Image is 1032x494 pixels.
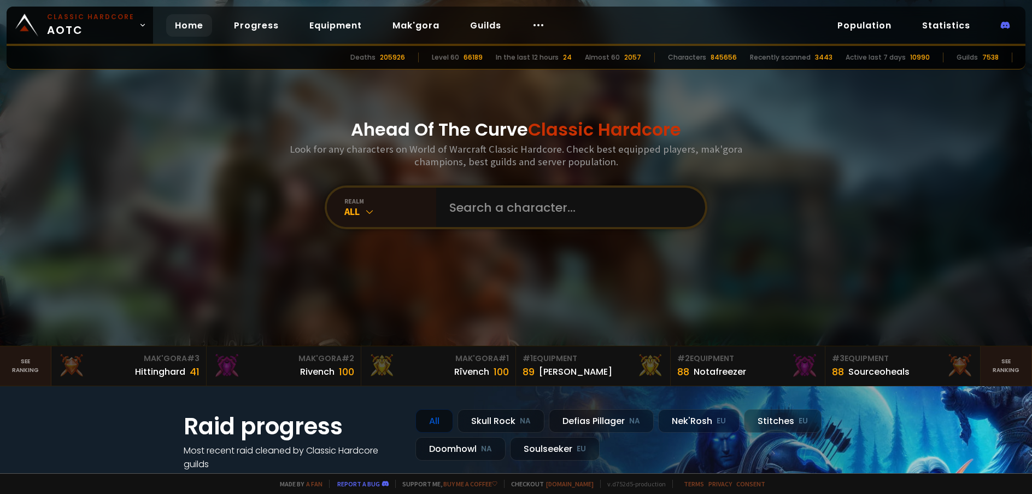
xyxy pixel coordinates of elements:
span: AOTC [47,12,134,38]
a: Mak'Gora#3Hittinghard41 [51,346,206,386]
div: In the last 12 hours [496,53,559,62]
a: Equipment [301,14,371,37]
div: Equipment [523,353,664,364]
div: Stitches [744,409,822,433]
div: Characters [668,53,706,62]
span: v. d752d5 - production [600,480,666,488]
small: NA [481,444,492,455]
a: #3Equipment88Sourceoheals [825,346,980,386]
small: EU [577,444,586,455]
div: Equipment [677,353,818,364]
div: Almost 60 [585,53,620,62]
span: # 1 [523,353,533,364]
a: Report a bug [337,480,380,488]
small: EU [799,416,808,427]
a: #2Equipment88Notafreezer [671,346,825,386]
div: [PERSON_NAME] [539,365,612,379]
div: 205926 [380,53,405,62]
div: 88 [677,364,689,379]
span: Support me, [395,480,497,488]
span: # 2 [342,353,354,364]
a: Mak'Gora#2Rivench100 [207,346,361,386]
h4: Most recent raid cleaned by Classic Hardcore guilds [184,444,402,471]
div: All [344,205,436,218]
div: 10990 [910,53,930,62]
a: Statistics [913,14,979,37]
input: Search a character... [443,188,692,227]
div: Mak'Gora [58,353,199,364]
h3: Look for any characters on World of Warcraft Classic Hardcore. Check best equipped players, mak'g... [285,143,747,168]
div: Nek'Rosh [658,409,740,433]
small: EU [717,416,726,427]
div: 66189 [464,53,483,62]
a: See all progress [184,472,255,484]
div: Guilds [957,53,978,62]
div: Deaths [350,53,376,62]
span: # 1 [499,353,509,364]
div: 845656 [711,53,737,62]
a: Mak'gora [384,14,448,37]
a: Progress [225,14,288,37]
div: Equipment [832,353,973,364]
small: NA [629,416,640,427]
small: Classic Hardcore [47,12,134,22]
div: Defias Pillager [549,409,654,433]
span: # 3 [832,353,845,364]
div: Rivench [300,365,335,379]
div: Soulseeker [510,437,600,461]
span: Checkout [504,480,594,488]
span: # 2 [677,353,690,364]
a: Guilds [461,14,510,37]
a: Privacy [708,480,732,488]
div: realm [344,197,436,205]
div: Level 60 [432,53,459,62]
a: #1Equipment89[PERSON_NAME] [516,346,671,386]
div: Mak'Gora [368,353,509,364]
a: Consent [736,480,765,488]
div: Hittinghard [135,365,185,379]
span: Classic Hardcore [528,117,681,142]
a: Terms [684,480,704,488]
h1: Raid progress [184,409,402,444]
a: Population [829,14,900,37]
a: Classic HardcoreAOTC [7,7,153,44]
div: 3443 [815,53,832,62]
div: 24 [563,53,572,62]
a: [DOMAIN_NAME] [546,480,594,488]
small: NA [520,416,531,427]
div: Rîvench [454,365,489,379]
a: Seeranking [981,346,1032,386]
div: 2057 [624,53,641,62]
span: Made by [273,480,322,488]
div: All [415,409,453,433]
div: Recently scanned [750,53,811,62]
div: Sourceoheals [848,365,910,379]
div: 89 [523,364,535,379]
a: Buy me a coffee [443,480,497,488]
a: Home [166,14,212,37]
h1: Ahead Of The Curve [351,117,681,143]
div: Active last 7 days [846,53,906,62]
div: 88 [832,364,844,379]
div: Doomhowl [415,437,506,461]
div: 7538 [982,53,999,62]
div: Notafreezer [694,365,746,379]
div: 100 [494,364,509,379]
div: 100 [339,364,354,379]
div: 41 [190,364,200,379]
a: a fan [306,480,322,488]
div: Skull Rock [458,409,544,433]
a: Mak'Gora#1Rîvench100 [361,346,516,386]
div: Mak'Gora [213,353,354,364]
span: # 3 [187,353,200,364]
